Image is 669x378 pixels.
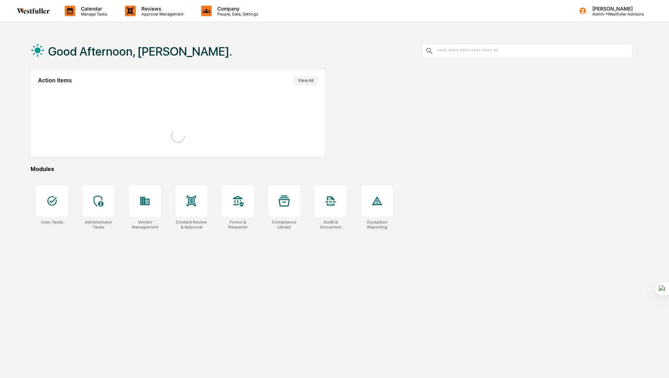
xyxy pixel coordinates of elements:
[75,6,111,12] p: Calendar
[75,12,111,17] p: Manage Tasks
[212,12,262,17] p: People, Data, Settings
[136,6,187,12] p: Reviews
[129,220,161,229] div: Vendor Management
[268,220,300,229] div: Compliance Library
[136,12,187,17] p: Approval Management
[587,6,644,12] p: [PERSON_NAME]
[293,76,318,85] button: View All
[17,8,51,14] img: logo
[83,220,114,229] div: Administrator Tasks
[31,166,633,172] div: Modules
[315,220,346,229] div: Audit & Document Logs
[361,220,393,229] div: Exception Reporting
[587,12,644,17] p: Admin • Westfuller Advisors
[41,220,63,225] div: User Tasks
[212,6,262,12] p: Company
[48,44,232,58] h1: Good Afternoon, [PERSON_NAME].
[222,220,254,229] div: Forms & Requests
[176,220,207,229] div: Content Review & Approval
[38,77,72,84] h2: Action Items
